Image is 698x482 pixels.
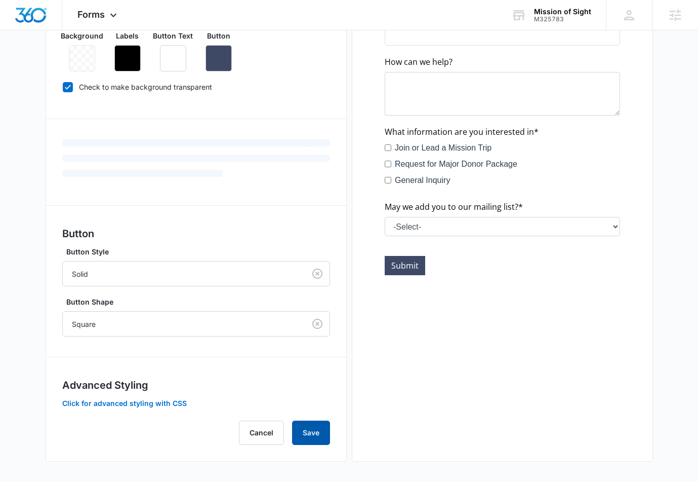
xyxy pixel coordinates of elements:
[10,216,133,228] label: Request for Major Donor Package
[77,9,105,20] span: Forms
[62,82,330,92] label: Check to make background transparent
[62,400,187,407] button: Click for advanced styling with CSS
[61,30,103,41] p: Background
[160,45,186,71] button: Remove
[292,421,330,445] button: Save
[7,318,34,329] span: Submit
[116,30,139,41] p: Labels
[62,226,330,241] h3: Button
[239,421,284,445] button: Cancel
[10,200,107,212] label: Join or Lead a Mission Trip
[66,296,334,307] label: Button Shape
[10,232,65,244] label: General Inquiry
[534,16,591,23] div: account id
[66,246,334,257] label: Button Style
[153,30,193,41] p: Button Text
[534,8,591,16] div: account name
[309,316,325,332] button: Clear
[207,30,230,41] p: Button
[62,378,330,393] h3: Advanced Styling
[114,45,141,71] button: Remove
[309,266,325,282] button: Clear
[206,45,232,71] button: Remove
